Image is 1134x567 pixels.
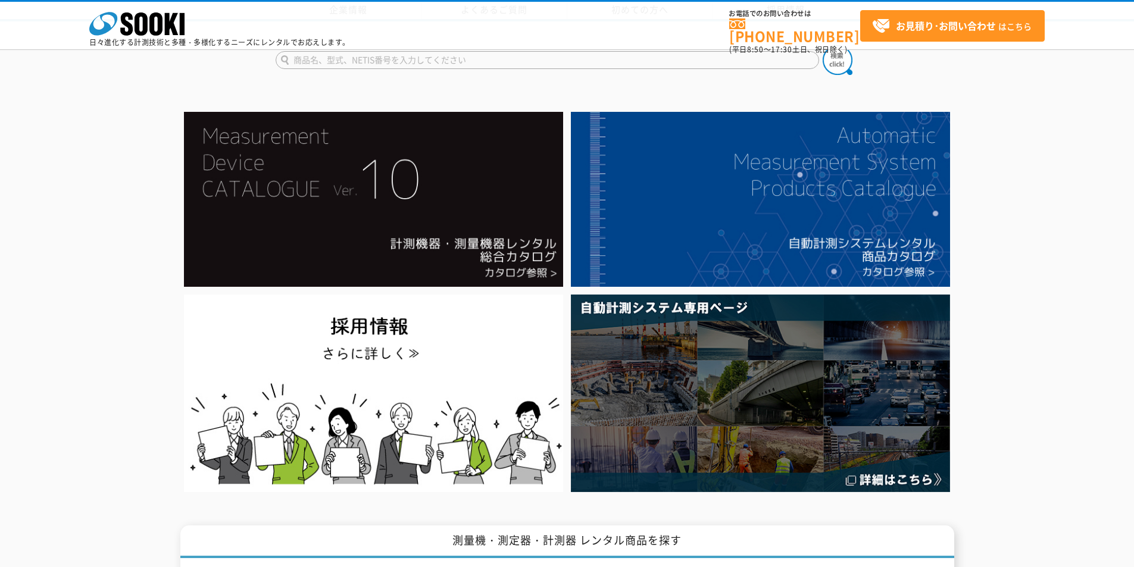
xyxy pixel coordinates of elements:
p: 日々進化する計測技術と多種・多様化するニーズにレンタルでお応えします。 [89,39,350,46]
input: 商品名、型式、NETIS番号を入力してください [276,51,819,69]
span: お電話でのお問い合わせは [729,10,860,17]
a: [PHONE_NUMBER] [729,18,860,43]
span: 17:30 [771,44,792,55]
strong: お見積り･お問い合わせ [896,18,996,33]
img: Catalog Ver10 [184,112,563,287]
img: btn_search.png [823,45,852,75]
span: 8:50 [747,44,764,55]
h1: 測量機・測定器・計測器 レンタル商品を探す [180,525,954,558]
img: 自動計測システムカタログ [571,112,950,287]
img: SOOKI recruit [184,295,563,491]
span: はこちら [872,17,1032,35]
a: お見積り･お問い合わせはこちら [860,10,1045,42]
span: (平日 ～ 土日、祝日除く) [729,44,847,55]
img: 自動計測システム専用ページ [571,295,950,491]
